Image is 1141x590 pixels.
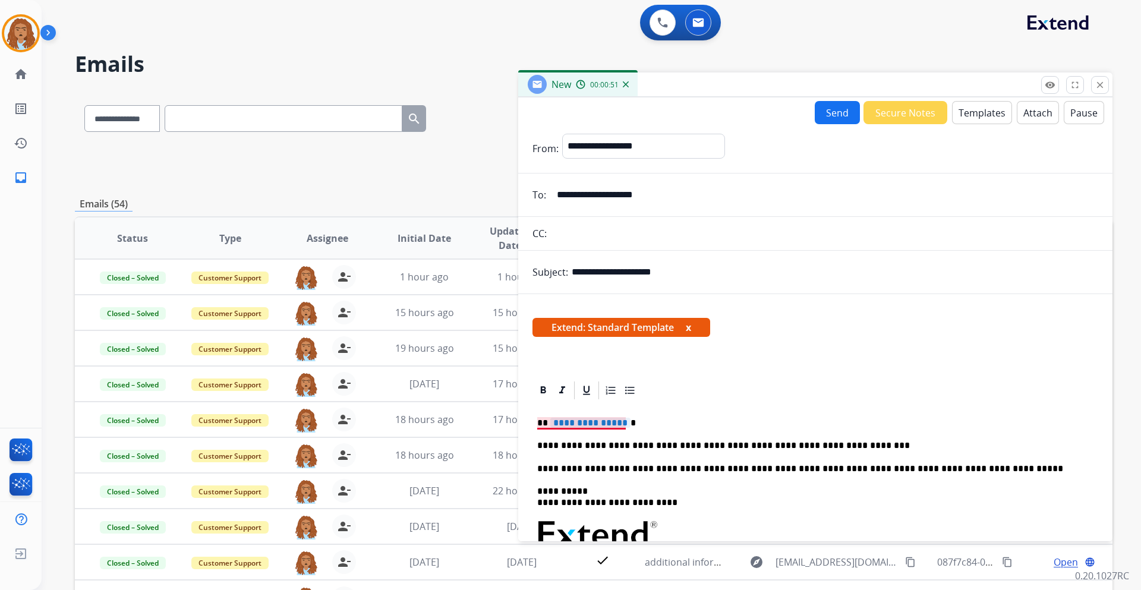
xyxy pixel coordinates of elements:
[1075,569,1129,583] p: 0.20.1027RC
[191,485,269,498] span: Customer Support
[1064,101,1104,124] button: Pause
[553,381,571,399] div: Italic
[100,272,166,284] span: Closed – Solved
[191,378,269,391] span: Customer Support
[493,484,551,497] span: 22 hours ago
[294,265,318,290] img: agent-avatar
[590,80,619,90] span: 00:00:51
[100,378,166,391] span: Closed – Solved
[532,141,559,156] p: From:
[75,52,1112,76] h2: Emails
[507,556,537,569] span: [DATE]
[337,270,351,284] mat-icon: person_remove
[337,341,351,355] mat-icon: person_remove
[14,67,28,81] mat-icon: home
[395,449,454,462] span: 18 hours ago
[493,413,551,426] span: 17 hours ago
[497,270,546,283] span: 1 hour ago
[191,307,269,320] span: Customer Support
[409,520,439,533] span: [DATE]
[621,381,639,399] div: Bullet List
[532,188,546,202] p: To:
[398,231,451,245] span: Initial Date
[952,101,1012,124] button: Templates
[905,557,916,567] mat-icon: content_copy
[532,318,710,337] span: Extend: Standard Template
[100,485,166,498] span: Closed – Solved
[337,377,351,391] mat-icon: person_remove
[294,408,318,433] img: agent-avatar
[100,343,166,355] span: Closed – Solved
[483,224,537,253] span: Updated Date
[294,515,318,539] img: agent-avatar
[602,381,620,399] div: Ordered List
[1070,80,1080,90] mat-icon: fullscreen
[191,521,269,534] span: Customer Support
[395,413,454,426] span: 18 hours ago
[578,381,595,399] div: Underline
[294,479,318,504] img: agent-avatar
[191,414,269,427] span: Customer Support
[815,101,860,124] button: Send
[1054,555,1078,569] span: Open
[532,265,568,279] p: Subject:
[100,414,166,427] span: Closed – Solved
[645,556,746,569] span: additional information
[493,306,551,319] span: 15 hours ago
[532,226,547,241] p: CC:
[100,557,166,569] span: Closed – Solved
[191,557,269,569] span: Customer Support
[1095,80,1105,90] mat-icon: close
[191,450,269,462] span: Customer Support
[776,555,898,569] span: [EMAIL_ADDRESS][DOMAIN_NAME]
[493,342,551,355] span: 15 hours ago
[219,231,241,245] span: Type
[100,307,166,320] span: Closed – Solved
[409,484,439,497] span: [DATE]
[595,553,610,567] mat-icon: check
[307,231,348,245] span: Assignee
[395,342,454,355] span: 19 hours ago
[1002,557,1013,567] mat-icon: content_copy
[14,171,28,185] mat-icon: inbox
[337,519,351,534] mat-icon: person_remove
[409,556,439,569] span: [DATE]
[191,343,269,355] span: Customer Support
[1017,101,1059,124] button: Attach
[409,377,439,390] span: [DATE]
[493,377,551,390] span: 17 hours ago
[294,550,318,575] img: agent-avatar
[294,443,318,468] img: agent-avatar
[337,484,351,498] mat-icon: person_remove
[100,450,166,462] span: Closed – Solved
[686,320,691,335] button: x
[191,272,269,284] span: Customer Support
[534,381,552,399] div: Bold
[749,555,764,569] mat-icon: explore
[14,136,28,150] mat-icon: history
[551,78,571,91] span: New
[337,555,351,569] mat-icon: person_remove
[75,197,133,212] p: Emails (54)
[294,372,318,397] img: agent-avatar
[1045,80,1055,90] mat-icon: remove_red_eye
[400,270,449,283] span: 1 hour ago
[294,301,318,326] img: agent-avatar
[294,336,318,361] img: agent-avatar
[117,231,148,245] span: Status
[937,556,1114,569] span: 087f7c84-0d57-4500-a2c2-f0d5c61c05c0
[100,521,166,534] span: Closed – Solved
[337,412,351,427] mat-icon: person_remove
[863,101,947,124] button: Secure Notes
[14,102,28,116] mat-icon: list_alt
[337,448,351,462] mat-icon: person_remove
[4,17,37,50] img: avatar
[507,520,537,533] span: [DATE]
[1085,557,1095,567] mat-icon: language
[493,449,551,462] span: 18 hours ago
[337,305,351,320] mat-icon: person_remove
[395,306,454,319] span: 15 hours ago
[407,112,421,126] mat-icon: search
